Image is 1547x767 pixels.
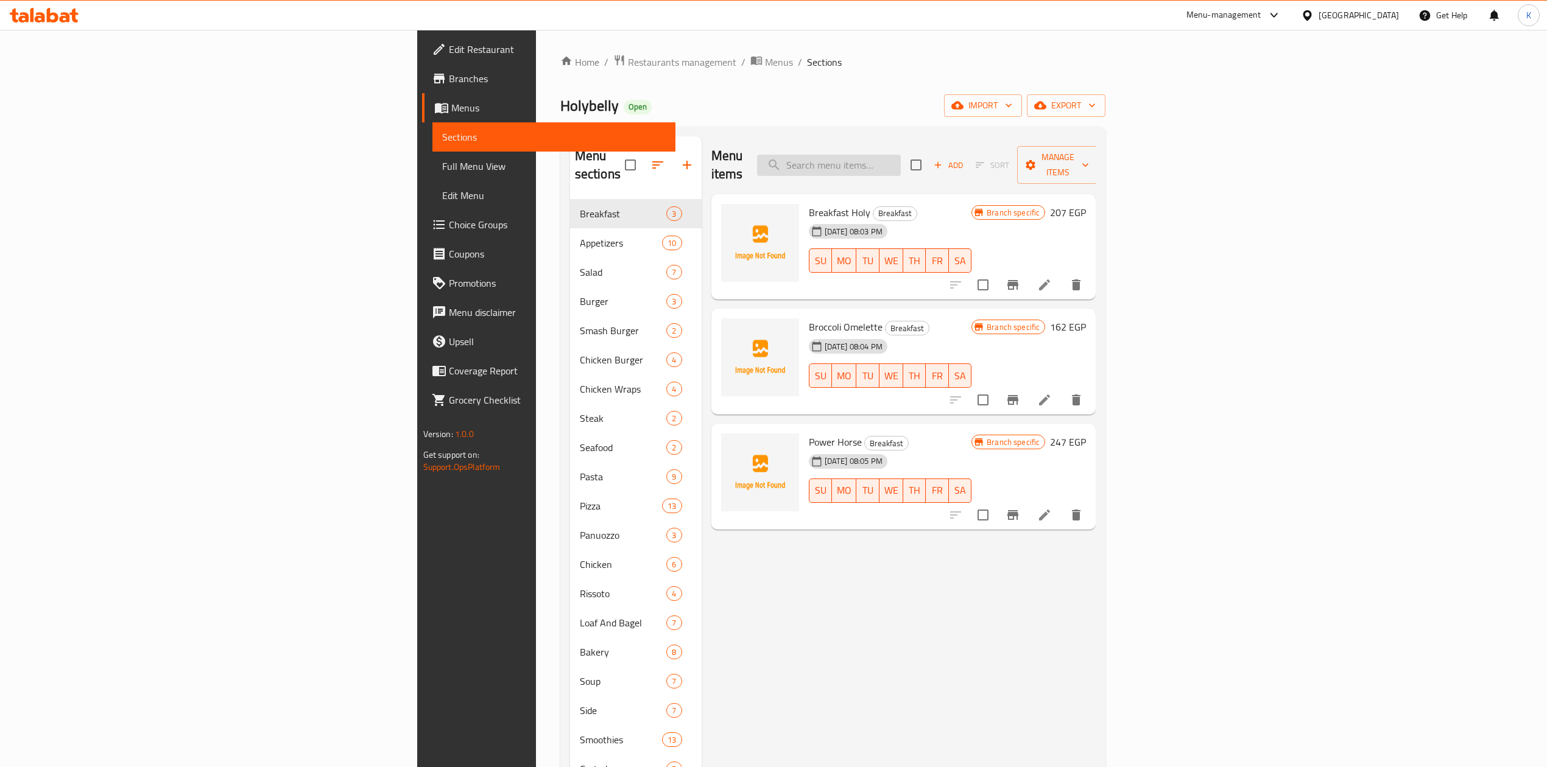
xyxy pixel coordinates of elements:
[1037,508,1052,522] a: Edit menu item
[884,252,898,270] span: WE
[580,411,667,426] div: Steak
[422,298,675,327] a: Menu disclaimer
[666,294,682,309] div: items
[580,586,667,601] div: Rissoto
[580,236,663,250] span: Appetizers
[580,732,663,747] span: Smoothies
[666,323,682,338] div: items
[667,354,681,366] span: 4
[580,294,667,309] div: Burger
[432,152,675,181] a: Full Menu View
[666,352,682,367] div: items
[998,385,1027,415] button: Branch-specific-item
[721,318,799,396] img: Broccoli Omelette
[666,557,682,572] div: items
[663,237,681,249] span: 10
[998,270,1027,299] button: Branch-specific-item
[809,203,870,222] span: Breakfast Holy
[422,239,675,268] a: Coupons
[570,696,702,725] div: Side7
[666,469,682,484] div: items
[442,188,666,203] span: Edit Menu
[721,433,799,511] img: Power Horse
[672,150,702,180] button: Add section
[1037,98,1096,113] span: export
[884,482,898,499] span: WE
[908,482,922,499] span: TH
[570,520,702,550] div: Panuozzo3
[570,345,702,374] div: Chicken Burger4
[879,478,903,503] button: WE
[667,705,681,716] span: 7
[422,356,675,385] a: Coverage Report
[856,363,879,388] button: TU
[667,267,681,278] span: 7
[666,615,682,630] div: items
[570,287,702,316] div: Burger3
[667,676,681,687] span: 7
[580,440,667,455] span: Seafood
[1027,94,1105,117] button: export
[1186,8,1261,23] div: Menu-management
[667,208,681,220] span: 3
[944,94,1022,117] button: import
[442,159,666,173] span: Full Menu View
[1062,385,1091,415] button: delete
[580,703,667,718] span: Side
[970,387,996,413] span: Select to update
[929,156,968,175] span: Add item
[908,367,922,385] span: TH
[666,411,682,426] div: items
[580,206,667,221] div: Breakfast
[837,367,851,385] span: MO
[926,478,949,503] button: FR
[663,500,681,512] span: 13
[580,528,667,542] span: Panuozzo
[666,206,682,221] div: items
[837,482,851,499] span: MO
[1062,500,1091,530] button: delete
[666,645,682,659] div: items
[570,491,702,520] div: Pizza13
[666,440,682,455] div: items
[666,265,682,279] div: items
[865,436,908,450] span: Breakfast
[832,478,856,503] button: MO
[580,265,667,279] span: Salad
[954,252,967,270] span: SA
[879,248,903,273] button: WE
[931,252,944,270] span: FR
[422,35,675,64] a: Edit Restaurant
[449,305,666,320] span: Menu disclaimer
[931,482,944,499] span: FR
[666,586,682,601] div: items
[856,478,879,503] button: TU
[814,252,827,270] span: SU
[1050,433,1086,450] h6: 247 EGP
[422,385,675,415] a: Grocery Checklist
[1526,9,1531,22] span: K
[873,206,917,220] span: Breakfast
[580,499,663,513] span: Pizza
[864,436,909,450] div: Breakfast
[982,321,1045,333] span: Branch specific
[570,579,702,608] div: Rissoto4
[666,674,682,688] div: items
[809,433,862,451] span: Power Horse
[423,459,501,475] a: Support.OpsPlatform
[423,426,453,442] span: Version:
[861,367,875,385] span: TU
[809,248,832,273] button: SU
[570,667,702,696] div: Soup7
[580,352,667,367] span: Chicken Burger
[885,321,929,335] div: Breakfast
[926,248,949,273] button: FR
[580,557,667,572] span: Chicken
[662,236,682,250] div: items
